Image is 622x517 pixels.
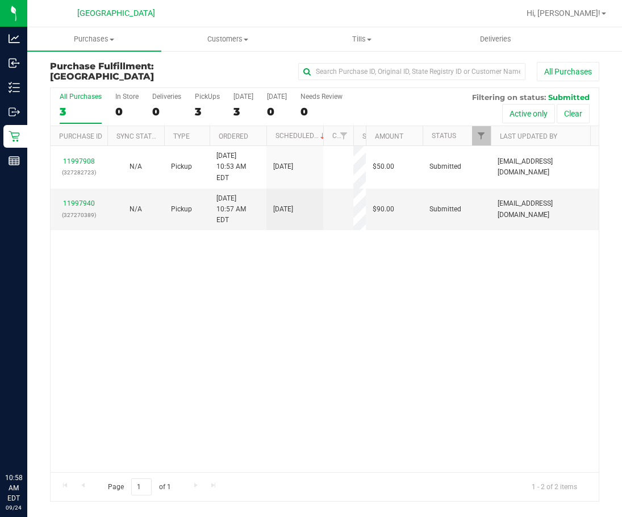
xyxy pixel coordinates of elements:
button: Clear [557,104,590,123]
span: [EMAIL_ADDRESS][DOMAIN_NAME] [498,198,598,220]
span: Submitted [429,161,461,172]
div: 0 [152,105,181,118]
div: [DATE] [267,93,287,101]
span: 1 - 2 of 2 items [523,478,586,495]
div: [DATE] [233,93,253,101]
span: [EMAIL_ADDRESS][DOMAIN_NAME] [498,156,598,178]
a: Sync Status [116,132,160,140]
inline-svg: Outbound [9,106,20,118]
div: 0 [115,105,139,118]
button: N/A [130,204,142,215]
a: Purchase ID [59,132,102,140]
p: (327270389) [57,210,101,220]
span: Hi, [PERSON_NAME]! [527,9,600,18]
span: [DATE] [273,204,293,215]
div: In Store [115,93,139,101]
button: Active only [502,104,555,123]
inline-svg: Inbound [9,57,20,69]
span: [DATE] 10:57 AM EDT [216,193,260,226]
div: PickUps [195,93,220,101]
a: Tills [295,27,429,51]
span: [DATE] [273,161,293,172]
span: [GEOGRAPHIC_DATA] [50,71,154,82]
span: $50.00 [373,161,394,172]
span: [DATE] 10:53 AM EDT [216,151,260,184]
a: Status [432,132,456,140]
span: Pickup [171,161,192,172]
span: $90.00 [373,204,394,215]
inline-svg: Analytics [9,33,20,44]
p: 09/24 [5,503,22,512]
a: Last Updated By [500,132,557,140]
a: Customers [161,27,295,51]
div: All Purchases [60,93,102,101]
a: 11997940 [63,199,95,207]
a: State Registry ID [362,132,422,140]
div: 3 [195,105,220,118]
a: Customer [332,132,368,140]
input: 1 [131,478,152,496]
iframe: Resource center [11,426,45,460]
div: 3 [60,105,102,118]
inline-svg: Retail [9,131,20,142]
div: Deliveries [152,93,181,101]
a: Type [173,132,190,140]
div: 0 [267,105,287,118]
input: Search Purchase ID, Original ID, State Registry ID or Customer Name... [298,63,525,80]
div: Needs Review [300,93,343,101]
div: 0 [300,105,343,118]
span: Filtering on status: [472,93,546,102]
a: Amount [375,132,403,140]
span: Submitted [429,204,461,215]
span: [GEOGRAPHIC_DATA] [77,9,155,18]
inline-svg: Inventory [9,82,20,93]
p: (327282723) [57,167,101,178]
span: Pickup [171,204,192,215]
a: Filter [472,126,491,145]
a: Deliveries [429,27,563,51]
span: Purchases [27,34,161,44]
h3: Purchase Fulfillment: [50,61,233,81]
button: All Purchases [537,62,599,81]
a: Purchases [27,27,161,51]
span: Tills [295,34,428,44]
span: Customers [162,34,295,44]
span: Not Applicable [130,205,142,213]
span: Deliveries [465,34,527,44]
a: Scheduled [275,132,327,140]
a: Filter [335,126,353,145]
span: Page of 1 [98,478,180,496]
span: Submitted [548,93,590,102]
button: N/A [130,161,142,172]
span: Not Applicable [130,162,142,170]
a: Ordered [219,132,248,140]
a: 11997908 [63,157,95,165]
p: 10:58 AM EDT [5,473,22,503]
inline-svg: Reports [9,155,20,166]
div: 3 [233,105,253,118]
